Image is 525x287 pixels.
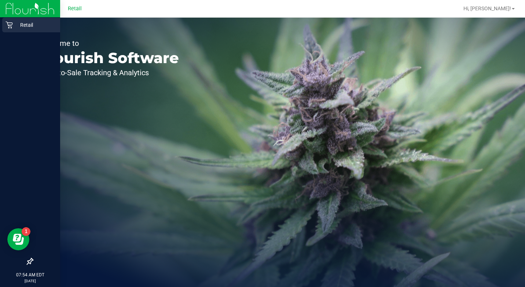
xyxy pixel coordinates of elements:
[40,51,179,65] p: Flourish Software
[3,272,57,278] p: 07:54 AM EDT
[40,69,179,76] p: Seed-to-Sale Tracking & Analytics
[40,40,179,47] p: Welcome to
[3,278,57,284] p: [DATE]
[7,228,29,250] iframe: Resource center
[68,6,82,12] span: Retail
[22,227,30,236] iframe: Resource center unread badge
[463,6,511,11] span: Hi, [PERSON_NAME]!
[13,21,57,29] p: Retail
[5,21,13,29] inline-svg: Retail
